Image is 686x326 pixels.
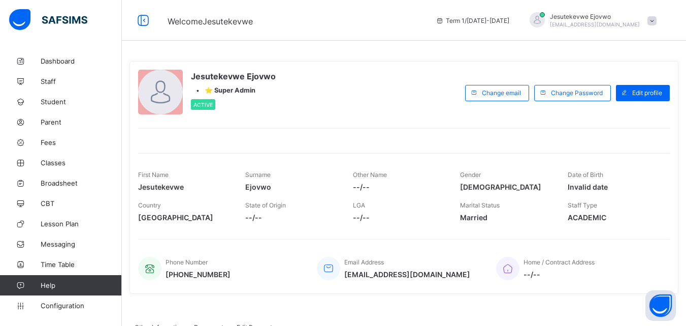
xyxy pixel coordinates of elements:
[436,17,509,24] span: session/term information
[166,270,231,279] span: [PHONE_NUMBER]
[193,102,213,108] span: Active
[41,199,122,208] span: CBT
[353,201,365,209] span: LGA
[41,98,122,106] span: Student
[9,9,87,31] img: safsims
[568,213,660,222] span: ACADEMIC
[41,77,122,85] span: Staff
[191,86,276,94] div: •
[138,171,169,179] span: First Name
[460,183,552,191] span: [DEMOGRAPHIC_DATA]
[245,183,337,191] span: Ejovwo
[138,183,230,191] span: Jesutekevwe
[41,260,122,269] span: Time Table
[41,118,122,126] span: Parent
[460,171,481,179] span: Gender
[568,201,597,209] span: Staff Type
[41,281,121,289] span: Help
[245,201,286,209] span: State of Origin
[41,179,122,187] span: Broadsheet
[41,57,122,65] span: Dashboard
[524,258,595,266] span: Home / Contract Address
[568,183,660,191] span: Invalid date
[551,89,603,97] span: Change Password
[344,258,384,266] span: Email Address
[550,21,640,27] span: [EMAIL_ADDRESS][DOMAIN_NAME]
[205,86,255,94] span: ⭐ Super Admin
[645,290,676,321] button: Open asap
[344,270,470,279] span: [EMAIL_ADDRESS][DOMAIN_NAME]
[524,270,595,279] span: --/--
[191,71,276,81] span: Jesutekevwe Ejovwo
[519,12,662,29] div: JesutekevweEjovwo
[41,138,122,146] span: Fees
[41,220,122,228] span: Lesson Plan
[482,89,521,97] span: Change email
[460,201,500,209] span: Marital Status
[632,89,662,97] span: Edit profile
[41,302,121,310] span: Configuration
[460,213,552,222] span: Married
[168,16,253,26] span: Welcome Jesutekevwe
[568,171,603,179] span: Date of Birth
[550,13,640,20] span: Jesutekevwe Ejovwo
[245,213,337,222] span: --/--
[353,171,387,179] span: Other Name
[353,213,445,222] span: --/--
[138,213,230,222] span: [GEOGRAPHIC_DATA]
[138,201,161,209] span: Country
[41,240,122,248] span: Messaging
[353,183,445,191] span: --/--
[41,159,122,167] span: Classes
[245,171,271,179] span: Surname
[166,258,208,266] span: Phone Number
